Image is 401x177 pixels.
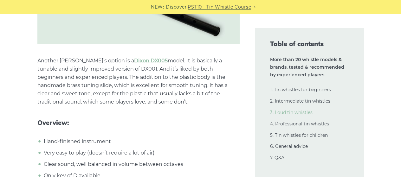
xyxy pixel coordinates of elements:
[42,149,240,157] li: Very easy to play (doesn’t require a lot of air)
[37,57,240,106] p: Another [PERSON_NAME]’s option is a model. It is basically a tunable and slightly improved versio...
[42,160,240,168] li: Clear sound, well balanced in volume between octaves
[188,3,251,11] a: PST10 - Tin Whistle Course
[151,3,164,11] span: NEW:
[37,119,240,127] span: Overview:
[270,110,313,115] a: 3. Loud tin whistles
[166,3,187,11] span: Discover
[270,98,330,104] a: 2. Intermediate tin whistles
[270,132,328,138] a: 5. Tin whistles for children
[270,87,331,92] a: 1. Tin whistles for beginners
[270,121,329,127] a: 4. Professional tin whistles
[134,58,168,64] a: Dixon DX005
[42,137,240,146] li: Hand-finished instrument
[270,155,284,161] a: 7. Q&A
[270,143,308,149] a: 6. General advice
[270,57,344,78] strong: More than 20 whistle models & brands, tested & recommended by experienced players.
[270,40,349,48] span: Table of contents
